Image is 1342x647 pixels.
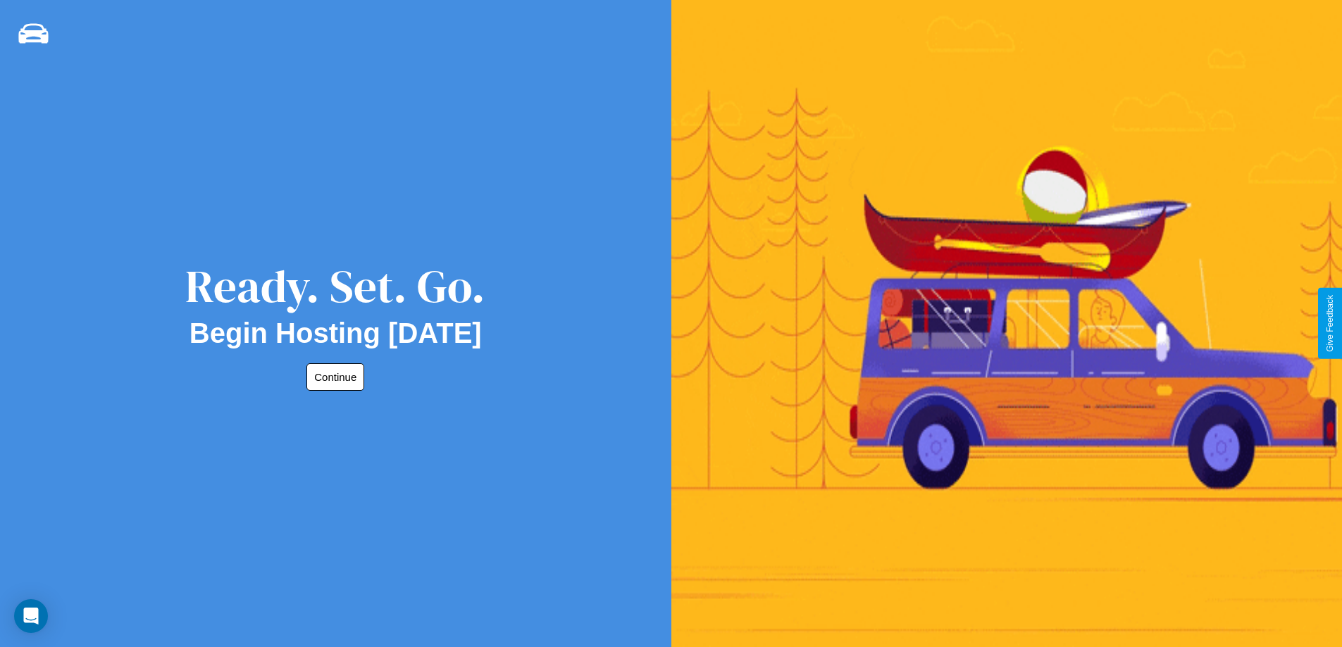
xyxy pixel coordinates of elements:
h2: Begin Hosting [DATE] [190,318,482,349]
div: Give Feedback [1325,295,1335,352]
button: Continue [306,363,364,391]
div: Ready. Set. Go. [185,255,485,318]
div: Open Intercom Messenger [14,599,48,633]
